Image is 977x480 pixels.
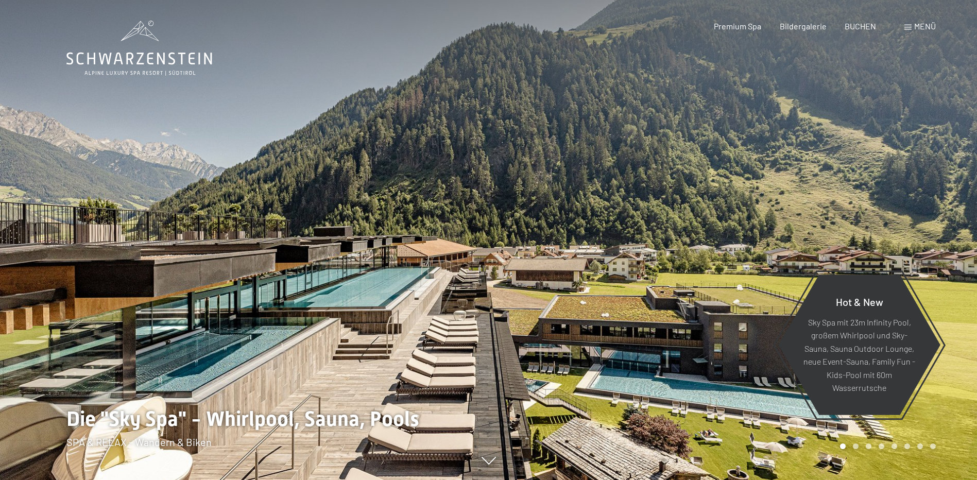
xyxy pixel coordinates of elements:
div: Carousel Pagination [836,443,936,449]
a: Premium Spa [714,21,761,31]
div: Carousel Page 8 [930,443,936,449]
div: Carousel Page 1 (Current Slide) [840,443,846,449]
span: Menü [914,21,936,31]
a: Hot & New Sky Spa mit 23m Infinity Pool, großem Whirlpool und Sky-Sauna, Sauna Outdoor Lounge, ne... [778,274,941,416]
div: Carousel Page 7 [917,443,923,449]
div: Carousel Page 4 [879,443,884,449]
div: Carousel Page 6 [904,443,910,449]
span: Hot & New [836,295,883,307]
p: Sky Spa mit 23m Infinity Pool, großem Whirlpool und Sky-Sauna, Sauna Outdoor Lounge, neue Event-S... [803,315,915,395]
div: Carousel Page 2 [853,443,859,449]
a: Bildergalerie [780,21,827,31]
div: Carousel Page 3 [866,443,871,449]
a: BUCHEN [845,21,876,31]
div: Carousel Page 5 [892,443,897,449]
